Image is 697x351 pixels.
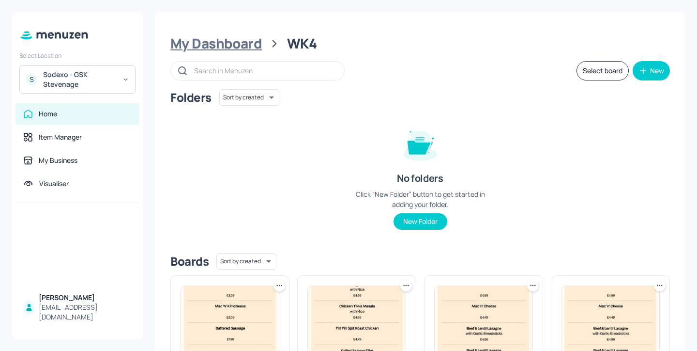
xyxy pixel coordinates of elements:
[26,74,37,85] div: S
[633,61,670,80] button: New
[650,67,664,74] div: New
[19,51,136,60] div: Select Location
[43,70,116,89] div: Sodexo - GSK Stevenage
[39,156,77,165] div: My Business
[170,254,209,269] div: Boards
[39,179,69,189] div: Visualiser
[194,64,334,78] input: Search in Menuzen
[39,132,82,142] div: Item Manager
[39,293,132,303] div: [PERSON_NAME]
[576,61,629,80] button: Select board
[170,90,212,105] div: Folders
[39,109,57,119] div: Home
[219,88,279,107] div: Sort by created
[394,213,447,230] button: New Folder
[287,35,317,52] div: WK4
[170,35,262,52] div: My Dashboard
[348,189,493,209] div: Click “New Folder” button to get started in adding your folder.
[39,303,132,322] div: [EMAIL_ADDRESS][DOMAIN_NAME]
[396,119,444,168] img: folder-empty
[397,172,443,185] div: No folders
[216,252,276,271] div: Sort by created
